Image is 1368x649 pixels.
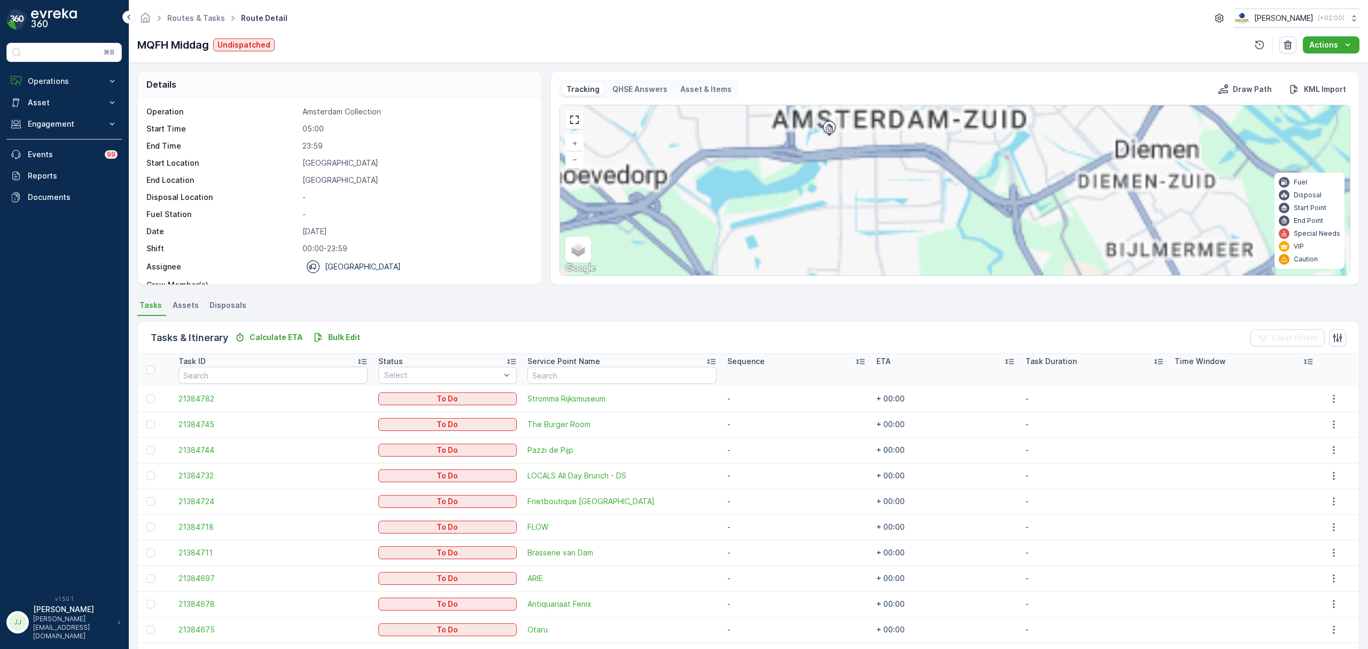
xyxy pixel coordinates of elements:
[178,547,368,558] a: 21384711
[146,106,298,117] p: Operation
[1020,463,1169,489] td: -
[527,547,717,558] span: Brasserie van Dam
[173,300,199,311] span: Assets
[566,151,582,167] a: Zoom Out
[871,540,1020,566] td: + 00:00
[527,522,717,532] a: FLOW
[302,141,530,151] p: 23:59
[871,591,1020,617] td: + 00:00
[527,496,717,507] span: Frietboutique [GEOGRAPHIC_DATA]
[325,261,401,272] p: [GEOGRAPHIC_DATA]
[527,367,717,384] input: Search
[302,123,530,134] p: 05:00
[146,395,155,403] div: Toggle Row Selected
[378,546,517,559] button: To Do
[527,624,717,635] span: Otaru
[1020,437,1169,463] td: -
[28,76,100,87] p: Operations
[209,300,246,311] span: Disposals
[527,419,717,430] span: The Burger Room
[6,144,122,165] a: Events99
[239,13,290,24] span: Route Detail
[6,165,122,187] a: Reports
[384,370,500,381] p: Select
[871,437,1020,463] td: + 00:00
[1285,83,1350,96] button: KML Import
[146,123,298,134] p: Start Time
[527,445,717,455] a: Pazzi de Pijp
[1294,229,1340,238] p: Special Needs
[178,445,368,455] span: 21384744
[146,78,176,91] p: Details
[722,412,871,437] td: -
[1020,514,1169,540] td: -
[1025,356,1077,367] p: Task Duration
[612,84,667,95] p: QHSE Answers
[146,209,298,220] p: Fuel Station
[527,496,717,507] a: Frietboutique Amsterdam Oud-Zuid
[1020,566,1169,591] td: -
[1294,217,1323,225] p: End Point
[151,330,228,345] p: Tasks & Itinerary
[178,470,368,481] a: 21384732
[437,547,458,558] p: To Do
[146,472,155,480] div: Toggle Row Selected
[527,573,717,584] a: ARIE
[1233,84,1272,95] p: Draw Path
[146,175,298,186] p: End Location
[378,598,517,611] button: To Do
[722,386,871,412] td: -
[1318,14,1344,22] p: ( +02:00 )
[328,332,360,343] p: Bulk Edit
[302,280,530,290] p: -
[722,591,871,617] td: -
[1294,204,1326,212] p: Start Point
[146,243,298,254] p: Shift
[6,9,28,30] img: logo
[437,573,458,584] p: To Do
[1294,191,1322,199] p: Disposal
[871,566,1020,591] td: + 00:00
[1214,83,1276,96] button: Draw Path
[437,419,458,430] p: To Do
[6,113,122,135] button: Engagement
[178,393,368,404] span: 21384782
[146,625,155,634] div: Toggle Row Selected
[437,522,458,532] p: To Do
[1304,84,1346,95] p: KML Import
[1272,333,1318,343] p: Clear Filters
[722,540,871,566] td: -
[1294,255,1318,264] p: Caution
[1234,9,1359,28] button: [PERSON_NAME](+02:00)
[1254,13,1313,24] p: [PERSON_NAME]
[250,332,302,343] p: Calculate ETA
[1250,329,1325,346] button: Clear Filters
[146,192,298,203] p: Disposal Location
[146,420,155,429] div: Toggle Row Selected
[437,393,458,404] p: To Do
[722,437,871,463] td: -
[146,158,298,168] p: Start Location
[146,523,155,531] div: Toggle Row Selected
[302,226,530,237] p: [DATE]
[146,141,298,151] p: End Time
[527,470,717,481] span: LOCALS All Day Brunch - DS
[178,419,368,430] a: 21384745
[722,514,871,540] td: -
[302,175,530,186] p: [GEOGRAPHIC_DATA]
[178,573,368,584] span: 21384697
[6,92,122,113] button: Asset
[722,489,871,514] td: -
[146,548,155,557] div: Toggle Row Selected
[1020,412,1169,437] td: -
[178,624,368,635] a: 21384675
[178,496,368,507] a: 21384724
[230,331,307,344] button: Calculate ETA
[378,444,517,457] button: To Do
[139,16,151,25] a: Homepage
[33,604,112,615] p: [PERSON_NAME]
[33,615,112,640] p: [PERSON_NAME][EMAIL_ADDRESS][DOMAIN_NAME]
